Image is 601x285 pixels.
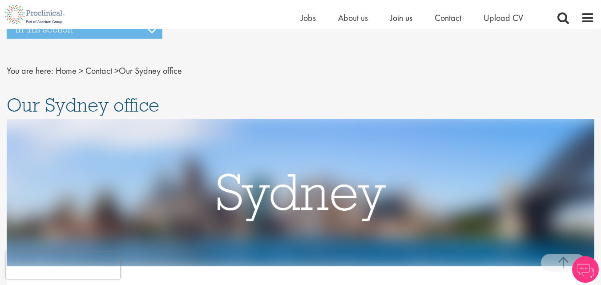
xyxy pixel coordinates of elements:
[79,65,83,76] span: >
[56,65,77,76] a: breadcrumb link to Home
[301,12,316,24] a: Jobs
[7,65,53,76] span: You are here:
[338,12,368,24] a: About us
[7,93,159,117] span: Our Sydney office
[390,12,412,24] a: Join us
[6,252,120,279] iframe: reCAPTCHA
[85,65,112,76] a: breadcrumb link to Contact
[7,20,162,39] h3: In this section
[114,65,119,76] span: >
[572,256,599,283] img: Chatbot
[435,12,461,24] a: Contact
[484,12,523,24] a: Upload CV
[56,65,182,76] span: Our Sydney office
